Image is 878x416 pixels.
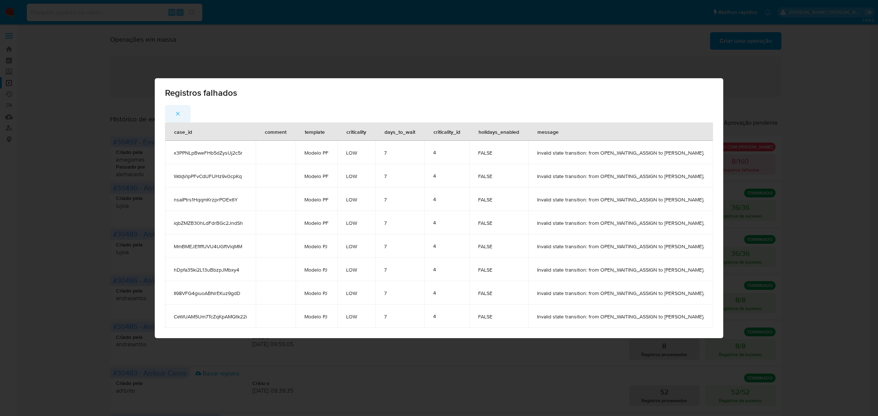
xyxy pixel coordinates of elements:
span: FALSE [478,243,519,250]
span: LOW [346,313,367,320]
span: LOW [346,173,367,179]
span: nsalPtrs1HqqmKrzprPOEx6Y [174,196,247,203]
span: Invalid state transition: from OPEN_WAITING_ASSIGN to [PERSON_NAME]. [537,290,704,296]
span: Invalid state transition: from OPEN_WAITING_ASSIGN to [PERSON_NAME]. [537,173,704,179]
span: 7 [384,173,416,179]
span: FALSE [478,313,519,320]
div: 4 [433,149,461,156]
span: 7 [384,220,416,226]
span: WdqVipPFvCdIJFUHz9v0cpKq [174,173,247,179]
span: Modelo PF [304,220,329,226]
div: 4 [433,219,461,226]
span: Invalid state transition: from OPEN_WAITING_ASSIGN to [PERSON_NAME]. [537,266,704,273]
span: LOW [346,220,367,226]
span: LOW [346,196,367,203]
div: holidays_enabled [470,123,528,140]
div: template [296,123,334,140]
div: 4 [433,313,461,319]
span: 7 [384,150,416,156]
div: 4 [433,290,461,296]
span: FALSE [478,196,519,203]
span: Modelo PF [304,196,329,203]
span: Invalid state transition: from OPEN_WAITING_ASSIGN to [PERSON_NAME]. [537,220,704,226]
div: criticality [338,123,375,140]
span: Modelo PF [304,173,329,179]
span: 7 [384,266,416,273]
div: 4 [433,243,461,249]
div: criticality_id [425,123,469,140]
span: hDpfa35ki2L13uBbzpJMbxy4 [174,266,247,273]
span: LOW [346,243,367,250]
span: FALSE [478,266,519,273]
span: CeWUAM5Um7TcZqKpAMQtk22i [174,313,247,320]
span: x3PPNLpBweFHb5dZysUj2c5r [174,150,247,156]
span: Invalid state transition: from OPEN_WAITING_ASSIGN to [PERSON_NAME]. [537,150,704,156]
span: Modelo PJ [304,313,329,320]
span: FALSE [478,220,519,226]
span: Registros falhados [165,88,713,97]
span: LOW [346,150,367,156]
span: 7 [384,243,416,250]
span: LOW [346,290,367,296]
span: 7 [384,196,416,203]
div: 4 [433,196,461,203]
span: FALSE [478,150,519,156]
div: days_to_wait [376,123,424,140]
span: iqbZMZB30hLdFdrBGc2JndSh [174,220,247,226]
span: FALSE [478,173,519,179]
span: Modelo PJ [304,266,329,273]
span: II98VFG4giuoABNrEKuz9gdD [174,290,247,296]
span: Modelo PJ [304,243,329,250]
span: MmBMEJEfIffUVU4UGftViqMM [174,243,247,250]
div: 4 [433,173,461,179]
span: Invalid state transition: from OPEN_WAITING_ASSIGN to [PERSON_NAME]. [537,313,704,320]
span: 7 [384,290,416,296]
span: Modelo PF [304,150,329,156]
div: case_id [165,123,201,140]
span: Modelo PJ [304,290,329,296]
div: message [529,123,567,140]
span: Invalid state transition: from OPEN_WAITING_ASSIGN to [PERSON_NAME]. [537,243,704,250]
span: LOW [346,266,367,273]
div: 4 [433,266,461,273]
span: 7 [384,313,416,320]
div: comment [256,123,295,140]
span: FALSE [478,290,519,296]
span: Invalid state transition: from OPEN_WAITING_ASSIGN to [PERSON_NAME]. [537,196,704,203]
